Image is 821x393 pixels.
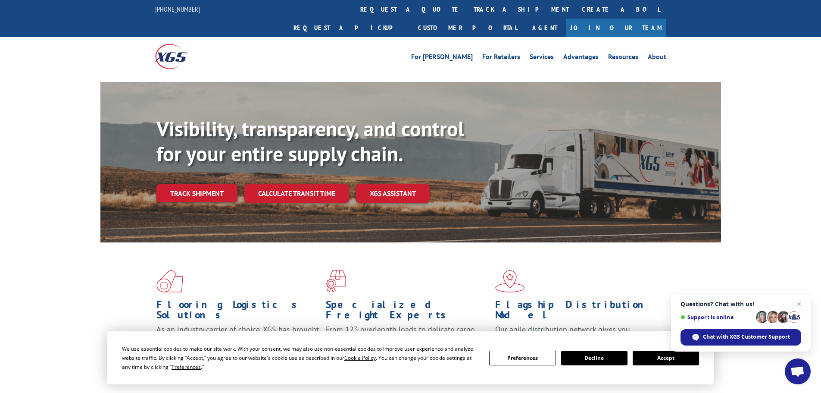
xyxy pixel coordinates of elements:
span: Questions? Chat with us! [681,301,801,308]
h1: Flooring Logistics Solutions [156,299,319,324]
span: Preferences [172,363,201,371]
a: Agent [524,19,566,37]
a: For [PERSON_NAME] [411,53,473,63]
a: Open chat [785,358,811,384]
span: Chat with XGS Customer Support [703,333,790,341]
a: For Retailers [482,53,520,63]
a: Customer Portal [412,19,524,37]
a: [PHONE_NUMBER] [155,5,200,13]
button: Accept [633,351,699,365]
a: Calculate transit time [244,184,349,203]
a: Resources [608,53,638,63]
img: xgs-icon-flagship-distribution-model-red [495,270,525,292]
span: Our agile distribution network gives you nationwide inventory management on demand. [495,324,654,345]
h1: Flagship Distribution Model [495,299,658,324]
span: Chat with XGS Customer Support [681,329,801,346]
a: About [648,53,666,63]
a: Join Our Team [566,19,666,37]
h1: Specialized Freight Experts [326,299,489,324]
p: From 123 overlength loads to delicate cargo, our experienced staff knows the best way to move you... [326,324,489,363]
div: Cookie Consent Prompt [107,331,714,384]
a: Advantages [563,53,599,63]
span: As an industry carrier of choice, XGS has brought innovation and dedication to flooring logistics... [156,324,319,355]
a: Services [530,53,554,63]
button: Decline [561,351,627,365]
span: Support is online [681,314,753,321]
b: Visibility, transparency, and control for your entire supply chain. [156,115,464,167]
span: Cookie Policy [344,354,376,362]
img: xgs-icon-focused-on-flooring-red [326,270,346,292]
a: XGS ASSISTANT [356,184,430,203]
button: Preferences [489,351,556,365]
div: We use essential cookies to make our site work. With your consent, we may also use non-essential ... [122,344,479,371]
a: Track shipment [156,184,237,202]
img: xgs-icon-total-supply-chain-intelligence-red [156,270,183,292]
a: Request a pickup [287,19,412,37]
